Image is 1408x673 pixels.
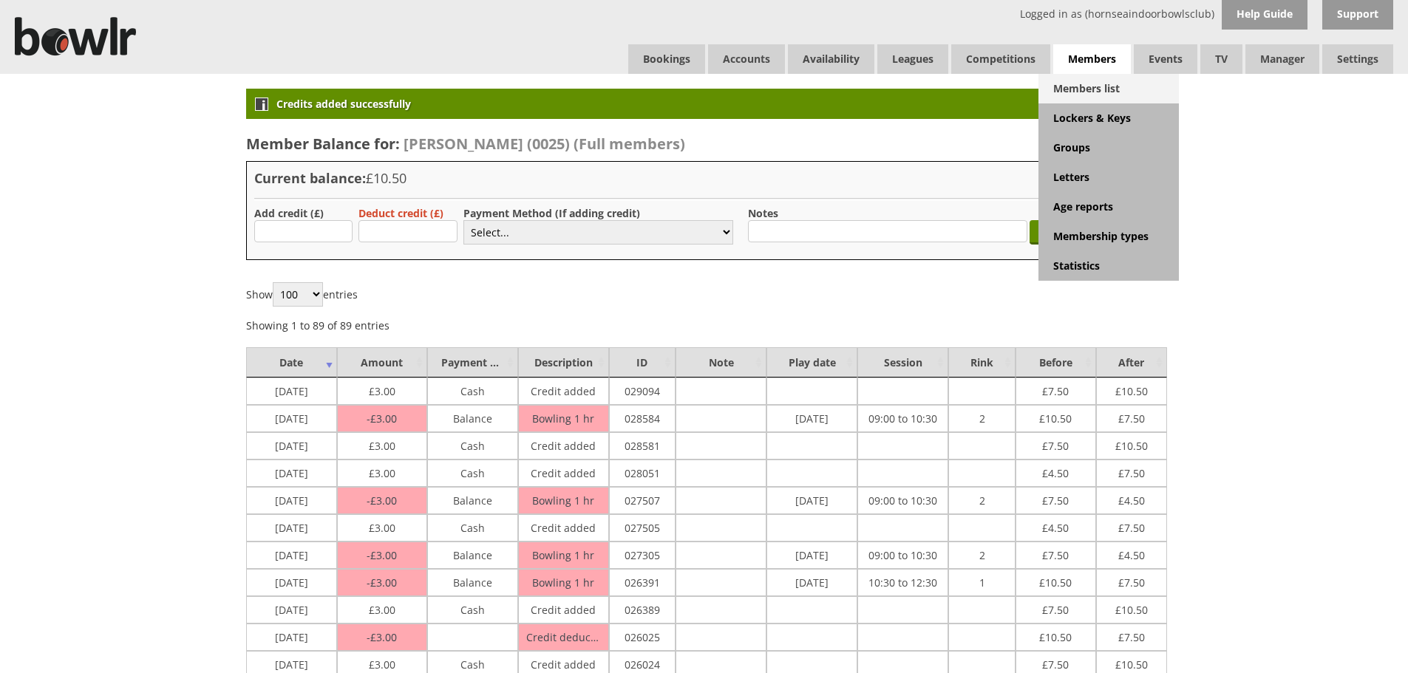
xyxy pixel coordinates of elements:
[609,487,676,514] td: 027507
[609,596,676,624] td: 026389
[1039,572,1072,590] span: 10.50
[1038,103,1179,133] a: Lockers & Keys
[1038,163,1179,192] a: Letters
[1038,222,1179,251] a: Membership types
[369,517,395,535] span: 3.00
[1115,654,1148,672] span: 10.50
[1042,380,1069,398] span: 7.50
[609,432,676,460] td: 028581
[609,542,676,569] td: 027305
[246,596,337,624] td: [DATE]
[1134,44,1197,74] a: Events
[1118,490,1145,508] span: 4.50
[427,569,518,596] td: Balance
[404,134,685,154] span: [PERSON_NAME] (0025) (Full members)
[1115,435,1148,453] span: 10.50
[857,569,948,596] td: 10:30 to 12:30
[427,514,518,542] td: Cash
[1038,192,1179,222] a: Age reports
[518,432,609,460] td: Credit added
[369,599,395,617] span: 3.00
[1042,517,1069,535] span: 4.50
[427,596,518,624] td: Cash
[748,206,778,220] label: Notes
[246,569,337,596] td: [DATE]
[367,411,397,426] span: 3.00
[1096,347,1167,378] td: After : activate to sort column ascending
[948,405,1015,432] td: 2
[1118,626,1145,644] span: 7.50
[948,542,1015,569] td: 2
[877,44,948,74] a: Leagues
[609,624,676,651] td: 026025
[857,487,948,514] td: 09:00 to 10:30
[1322,44,1393,74] span: Settings
[246,487,337,514] td: [DATE]
[246,347,337,378] td: Date : activate to sort column ascending
[273,282,323,307] select: Showentries
[246,624,337,651] td: [DATE]
[1115,380,1148,398] span: 10.50
[857,542,948,569] td: 09:00 to 10:30
[367,575,397,590] span: 3.00
[948,487,1015,514] td: 2
[609,347,676,378] td: ID : activate to sort column ascending
[427,460,518,487] td: Cash
[1118,462,1145,480] span: 7.50
[1042,435,1069,453] span: 7.50
[246,432,337,460] td: [DATE]
[676,347,766,378] td: Note : activate to sort column ascending
[766,347,857,378] td: Play date : activate to sort column ascending
[857,347,948,378] td: Session : activate to sort column ascending
[518,596,609,624] td: Credit added
[1038,251,1179,281] a: Statistics
[400,134,685,154] a: [PERSON_NAME] (0025) (Full members)
[628,44,705,74] a: Bookings
[1042,490,1069,508] span: 7.50
[1039,408,1072,426] span: 10.50
[1118,408,1145,426] span: 7.50
[766,487,857,514] td: [DATE]
[246,287,358,301] label: Show entries
[246,460,337,487] td: [DATE]
[254,206,324,220] label: Add credit (£)
[358,206,443,220] label: Deduct credit (£)
[1038,133,1179,163] a: Groups
[367,548,397,562] span: 3.00
[708,44,785,74] span: Accounts
[518,378,609,405] td: Credit added
[766,542,857,569] td: [DATE]
[766,405,857,432] td: [DATE]
[857,405,948,432] td: 09:00 to 10:30
[246,310,390,332] div: Showing 1 to 89 of 89 entries
[427,347,518,378] td: Payment Method : activate to sort column ascending
[1245,44,1319,74] span: Manager
[518,569,609,596] td: Bowling 1 hr
[369,462,395,480] span: 3.00
[518,624,609,651] td: Credit deducted
[246,542,337,569] td: [DATE]
[427,542,518,569] td: Balance
[427,487,518,514] td: Balance
[518,514,609,542] td: Credit added
[246,89,1163,119] div: Credits added successfully
[609,405,676,432] td: 028584
[463,206,640,220] label: Payment Method (If adding credit)
[518,460,609,487] td: Credit added
[518,405,609,432] td: Bowling 1 hr
[609,460,676,487] td: 028051
[1115,599,1148,617] span: 10.50
[609,569,676,596] td: 026391
[1042,654,1069,672] span: 7.50
[367,493,397,508] span: 3.00
[366,169,407,187] span: £10.50
[246,134,1163,154] h2: Member Balance for:
[1118,544,1145,562] span: 4.50
[951,44,1050,74] a: Competitions
[518,347,609,378] td: Description : activate to sort column ascending
[427,405,518,432] td: Balance
[369,654,395,672] span: 3.00
[518,487,609,514] td: Bowling 1 hr
[369,380,395,398] span: 3.00
[369,435,395,453] span: 3.00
